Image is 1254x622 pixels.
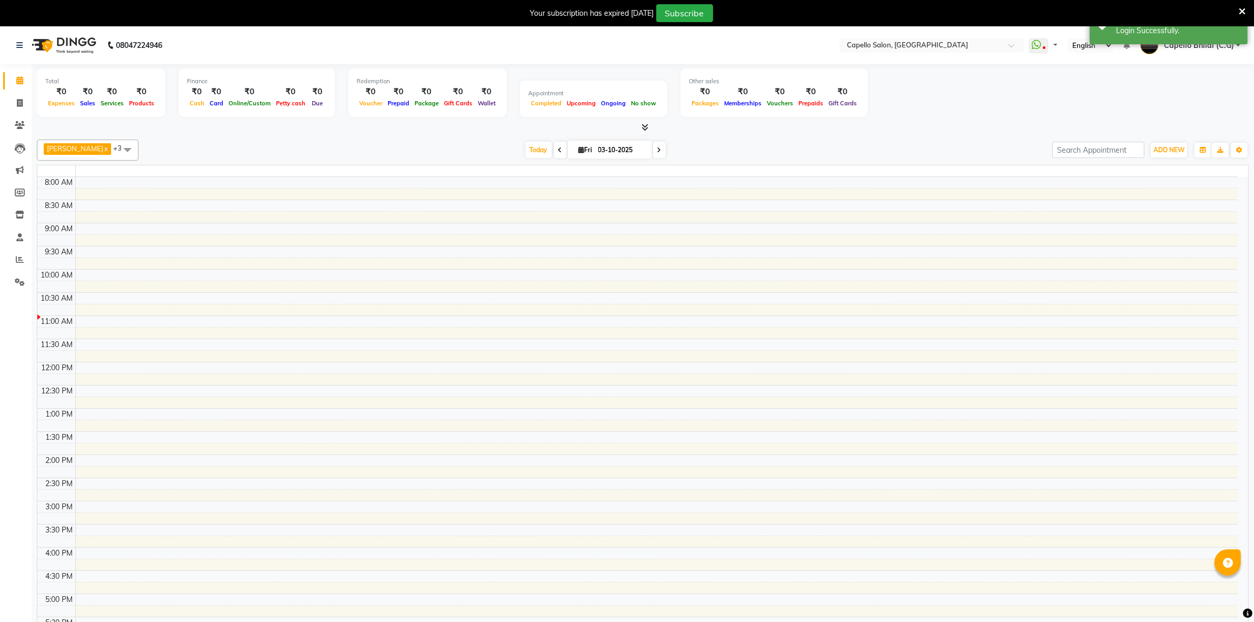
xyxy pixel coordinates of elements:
div: Appointment [528,89,659,98]
div: 2:30 PM [44,478,75,489]
div: ₹0 [764,86,796,98]
div: Redemption [357,77,498,86]
span: Today [526,142,552,158]
div: ₹0 [689,86,722,98]
div: 3:00 PM [44,501,75,512]
div: 10:30 AM [39,293,75,304]
span: Online/Custom [226,100,273,107]
div: 1:30 PM [44,432,75,443]
span: Products [126,100,157,107]
div: 2:00 PM [44,455,75,466]
img: Capello Bhilai (C.G) [1140,36,1159,54]
span: Upcoming [564,100,598,107]
img: logo [27,31,99,60]
div: 11:00 AM [39,316,75,327]
input: 2025-10-03 [595,142,648,158]
div: 10:00 AM [39,270,75,281]
div: 5:00 PM [44,594,75,605]
div: Your subscription has expired [DATE] [530,8,654,19]
span: Expenses [45,100,77,107]
div: ₹0 [826,86,860,98]
div: ₹0 [77,86,98,98]
button: ADD NEW [1151,143,1187,157]
div: 3:30 PM [44,525,75,536]
span: Sales [77,100,98,107]
div: ₹0 [722,86,764,98]
span: Memberships [722,100,764,107]
div: 8:30 AM [43,200,75,211]
div: ₹0 [357,86,385,98]
span: Wallet [475,100,498,107]
b: 08047224946 [116,31,162,60]
div: Login Successfully. [1116,25,1240,36]
span: Vouchers [764,100,796,107]
div: Finance [187,77,327,86]
div: ₹0 [475,86,498,98]
span: ADD NEW [1153,146,1184,154]
span: Package [412,100,441,107]
span: Gift Cards [826,100,860,107]
input: Search Appointment [1052,142,1144,158]
span: Ongoing [598,100,628,107]
span: Voucher [357,100,385,107]
span: Petty cash [273,100,308,107]
div: ₹0 [796,86,826,98]
button: Subscribe [656,4,713,22]
div: Total [45,77,157,86]
div: ₹0 [207,86,226,98]
div: ₹0 [126,86,157,98]
span: Due [309,100,325,107]
span: Fri [576,146,595,154]
div: ₹0 [187,86,207,98]
div: ₹0 [226,86,273,98]
div: 9:30 AM [43,246,75,258]
span: Cash [187,100,207,107]
div: 11:30 AM [39,339,75,350]
div: ₹0 [412,86,441,98]
div: ₹0 [308,86,327,98]
div: 12:30 PM [40,386,75,397]
span: Prepaids [796,100,826,107]
div: ₹0 [273,86,308,98]
div: ₹0 [441,86,475,98]
span: Completed [528,100,564,107]
span: +3 [113,144,130,152]
div: Other sales [689,77,860,86]
span: Services [98,100,126,107]
div: ₹0 [45,86,77,98]
div: 8:00 AM [43,177,75,188]
span: Prepaid [385,100,412,107]
div: 9:00 AM [43,223,75,234]
span: [PERSON_NAME] [47,144,103,153]
div: 4:00 PM [44,548,75,559]
div: 4:30 PM [44,571,75,582]
a: x [103,144,108,153]
span: Capello Bhilai (C.G) [1164,40,1234,51]
div: ₹0 [385,86,412,98]
span: Gift Cards [441,100,475,107]
span: Card [207,100,226,107]
div: 1:00 PM [44,409,75,420]
span: Packages [689,100,722,107]
div: ₹0 [98,86,126,98]
span: No show [628,100,659,107]
div: 12:00 PM [40,362,75,373]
